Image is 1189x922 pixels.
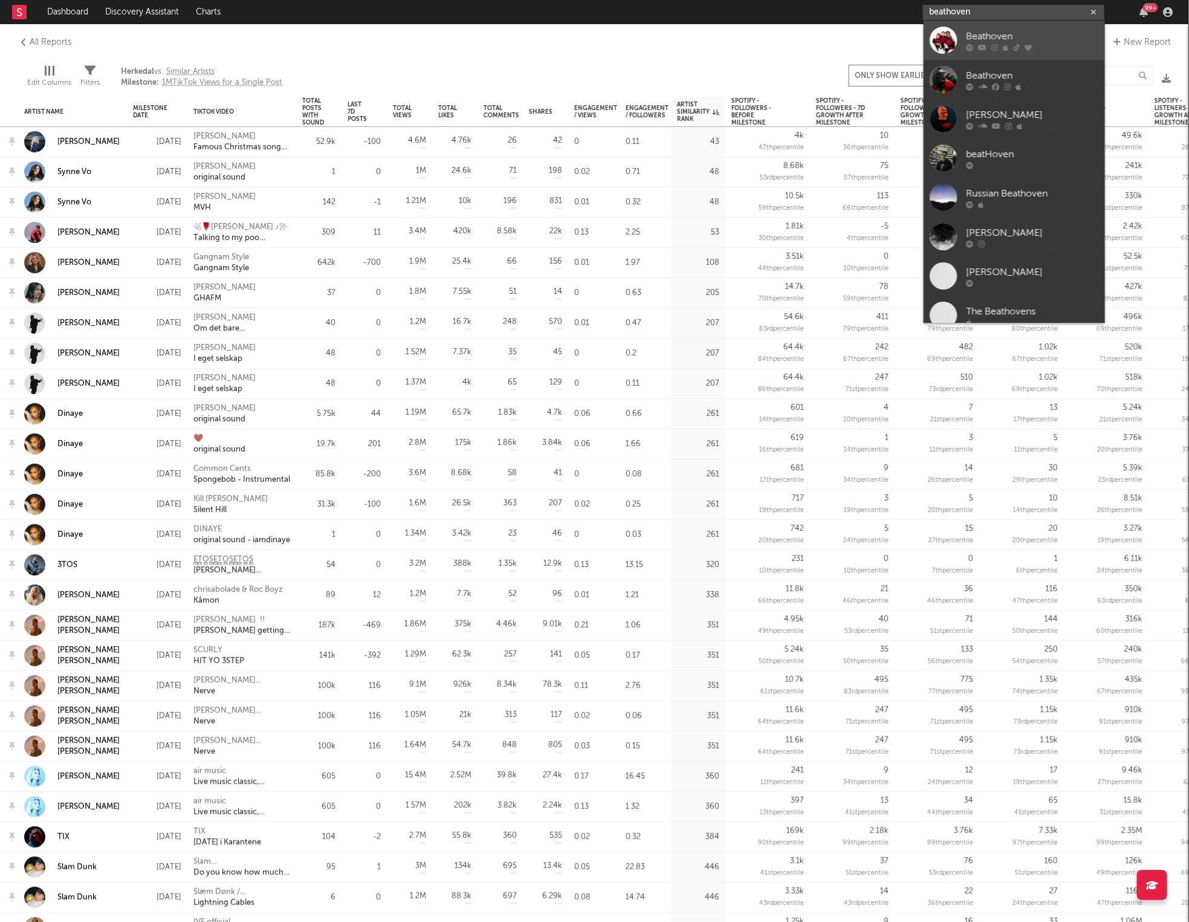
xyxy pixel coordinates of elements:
a: Dinaye [24,494,83,515]
div: 113 [877,190,889,203]
div: 59 th percentile [759,203,804,215]
a: beatHoven [924,138,1105,178]
div: Common Cents [193,464,290,475]
a: [PERSON_NAME] [57,378,120,389]
div: 49.6k [1122,130,1142,142]
div: [PERSON_NAME] [193,313,290,323]
div: 3.51k [786,251,804,263]
div: [PERSON_NAME] [57,771,120,782]
div: [PERSON_NAME] [PERSON_NAME] [57,706,121,727]
div: [PERSON_NAME] [193,131,290,142]
div: 43 [710,136,719,148]
div: Engagement / Views [574,105,617,119]
a: Beathoven [924,60,1105,99]
div: [PERSON_NAME] [57,590,120,601]
a: [PERSON_NAME] [924,99,1105,138]
a: [PERSON_NAME] [57,802,120,813]
div: 0 [376,287,381,299]
span: 1M TikTok Views for a Single Post [162,79,282,86]
div: 2.25 [620,218,671,248]
div: [PERSON_NAME] [966,265,1099,279]
span: Similar Artists [166,68,215,76]
div: TIX [57,832,70,843]
div: 4k [795,130,804,142]
div: [PERSON_NAME] [193,282,256,293]
div: 0.32 [620,187,671,218]
div: Nerve [193,747,290,758]
a: Gangnam StyleGangnam Style [193,252,249,274]
div: I eget selskap [193,354,256,365]
a: [PERSON_NAME] [57,288,120,299]
a: [PERSON_NAME]original sound [193,403,256,425]
a: air musicLive music classic, [PERSON_NAME], elegant, brilliant(125637) [193,766,290,788]
div: 52.5k [1124,251,1142,263]
div: SCURLY [193,645,244,656]
a: [PERSON_NAME] [57,258,120,268]
div: Live music classic, [PERSON_NAME], elegant, brilliant(125637) [193,807,290,818]
a: [PERSON_NAME] [PERSON_NAME] [24,706,121,727]
div: 1.97 [620,248,671,278]
a: Slam Dunk [57,862,97,873]
div: 1M [416,165,426,177]
a: [PERSON_NAME] [57,227,120,238]
div: TIX [193,826,261,837]
input: Search for artists [923,5,1104,20]
a: [PERSON_NAME] [PERSON_NAME]Nerve [193,736,290,758]
div: 61 st percentile [1099,203,1142,215]
a: [PERSON_NAME]MVH [193,192,256,213]
div: 47 th percentile [759,142,804,154]
div: [PERSON_NAME] [57,348,120,359]
div: Om det bare [PERSON_NAME] å elske deg [193,323,290,334]
button: 99+ [1139,7,1148,17]
div: [PERSON_NAME] [PERSON_NAME] [57,675,121,697]
b: Herkedal [121,68,154,76]
div: [PERSON_NAME] [193,192,256,203]
a: [PERSON_NAME] [PERSON_NAME]Nerve [193,675,290,697]
div: [PERSON_NAME] [PERSON_NAME] [193,675,290,686]
div: [PERSON_NAME] [57,318,120,329]
div: [DATE] i Karantene [193,837,261,848]
div: 3TOS [57,560,77,571]
div: [DATE] [133,195,181,210]
a: [PERSON_NAME]Famous Christmas songs / Orchestra arrangement(150588) [193,131,290,153]
div: 66 [507,256,517,268]
div: Live music classic, [PERSON_NAME], elegant, brilliant(125637) [193,777,290,788]
div: Dinaye [57,409,83,420]
div: Nerve [193,716,290,727]
a: [PERSON_NAME] [PERSON_NAME] [57,645,121,667]
div: 0 [376,166,381,178]
input: Search... [1063,67,1153,85]
div: Lightning Cables [193,898,290,909]
div: 30 th percentile [759,233,804,245]
div: Synne Vo [57,197,91,208]
div: Dinaye [57,469,83,480]
a: Dinaye [24,464,83,485]
div: Total Likes [438,105,457,119]
div: 59 th percentile [843,293,889,305]
div: -5 [881,221,889,233]
div: 0.02 [568,157,620,187]
a: Kill [PERSON_NAME]Silent Hill [193,494,268,516]
div: Beathoven [966,29,1099,44]
div: Edit Columns [27,54,71,102]
div: Gangnam Style [193,252,249,263]
div: 53 rd percentile [760,172,804,184]
a: Slam Dunk [24,887,97,908]
div: 37 [327,287,335,299]
div: air music [193,766,290,777]
div: [PERSON_NAME] [PERSON_NAME] [193,706,290,716]
div: Synne Vo [57,167,91,178]
a: Dinaye [57,439,83,450]
div: 59 th percentile [1097,172,1142,184]
a: Slam Dunk [24,857,97,878]
div: Slam Dunk/[PERSON_NAME] [193,857,290,868]
div: Talking to my poo [PERSON_NAME] version [193,233,290,244]
a: Slæm Dønk / [PERSON_NAME]Lightning Cables [193,887,290,909]
div: 11 [374,227,381,239]
div: 0.63 [620,278,671,308]
div: air music [193,796,290,807]
div: Total Comments [484,105,519,119]
div: 40 th percentile [1097,142,1142,154]
a: Dinaye [57,530,83,541]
